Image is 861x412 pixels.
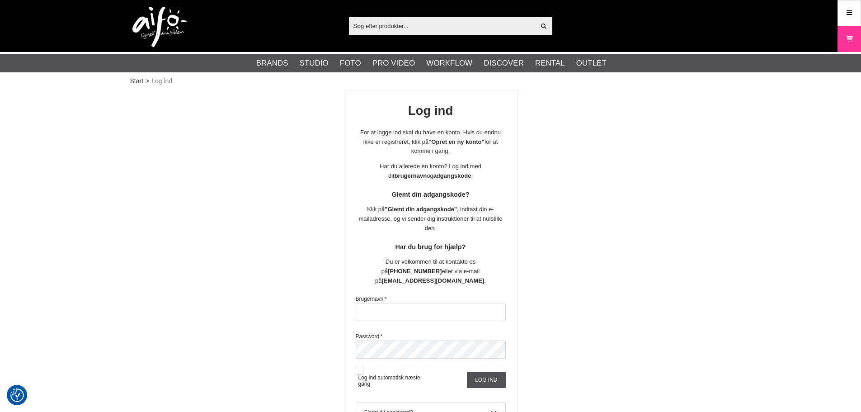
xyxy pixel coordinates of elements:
[395,172,427,179] strong: brugernavn
[372,57,415,69] a: Pro Video
[426,57,472,69] a: Workflow
[356,374,431,387] label: Log ind automatisk næste gang
[535,57,565,69] a: Rental
[356,296,387,302] label: Brugernavn
[256,57,288,69] a: Brands
[484,57,524,69] a: Discover
[576,57,607,69] a: Outlet
[356,162,506,181] p: Har du allerede en konto? Log ind med dit og .
[382,277,485,284] strong: [EMAIL_ADDRESS][DOMAIN_NAME]
[392,191,470,198] strong: Glemt din adgangskode?
[467,372,505,388] input: Log ind
[146,76,149,86] span: >
[356,333,383,340] label: Password
[388,268,442,275] strong: [PHONE_NUMBER]
[356,128,506,156] p: For at logge ind skal du have en konto. Hvis du endnu ikke er registreret, klik på for at komme i...
[433,172,471,179] strong: adgangskode
[356,205,506,233] p: Klik på , indtast din e-mailadresse, og vi sender dig instruktioner til at nulstille den.
[10,388,24,402] img: Revisit consent button
[340,57,361,69] a: Foto
[356,257,506,285] p: Du er velkommen til at kontakte os på eller via e-mail på .
[10,387,24,403] button: Samtykkepræferencer
[151,76,172,86] span: Log ind
[130,76,144,86] a: Start
[395,243,466,251] strong: Har du brug for hjælp?
[132,7,187,47] img: logo.png
[349,19,536,33] input: Søg efter produkter...
[300,57,329,69] a: Studio
[356,102,506,120] h1: Log ind
[428,138,485,145] strong: "Opret en ny konto"
[385,206,457,213] strong: "Glemt din adgangskode"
